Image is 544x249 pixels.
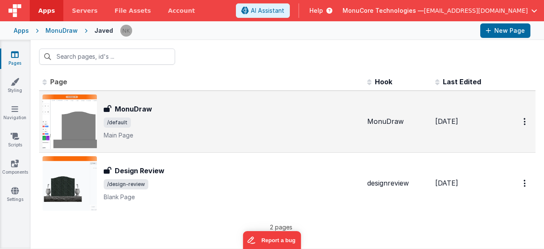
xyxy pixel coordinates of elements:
[14,26,29,35] div: Apps
[443,77,481,86] span: Last Edited
[367,178,428,188] div: designreview
[115,104,152,114] h3: MonuDraw
[236,3,290,18] button: AI Assistant
[45,26,78,35] div: MonuDraw
[243,231,301,249] iframe: Marker.io feedback button
[72,6,97,15] span: Servers
[480,23,530,38] button: New Page
[115,166,164,176] h3: Design Review
[435,117,458,126] span: [DATE]
[518,175,532,192] button: Options
[115,6,151,15] span: File Assets
[39,49,175,65] input: Search pages, id's ...
[104,193,360,201] p: Blank Page
[120,25,132,37] img: f0740a9031b67e53779569f1da35711f
[104,131,360,140] p: Main Page
[375,77,392,86] span: Hook
[367,117,428,126] div: MonuDraw
[309,6,323,15] span: Help
[435,179,458,187] span: [DATE]
[104,179,148,189] span: /design-review
[343,6,537,15] button: MonuCore Technologies — [EMAIL_ADDRESS][DOMAIN_NAME]
[94,26,113,35] div: Javed
[50,77,67,86] span: Page
[251,6,284,15] span: AI Assistant
[104,117,131,128] span: /default
[38,6,55,15] span: Apps
[518,113,532,130] button: Options
[343,6,424,15] span: MonuCore Technologies —
[424,6,528,15] span: [EMAIL_ADDRESS][DOMAIN_NAME]
[39,223,523,232] p: 2 pages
